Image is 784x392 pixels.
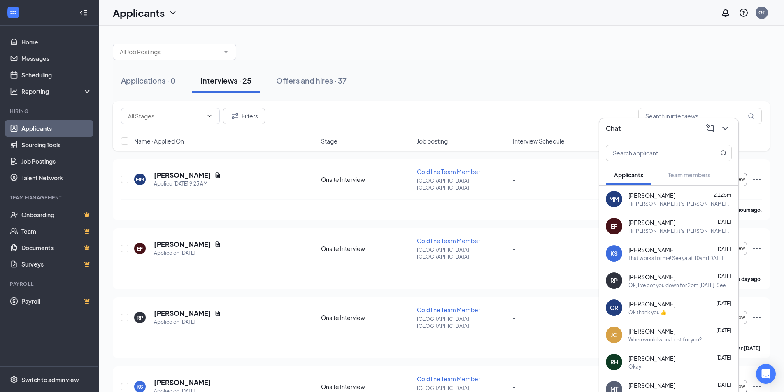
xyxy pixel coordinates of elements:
[321,244,412,253] div: Onsite Interview
[752,382,762,392] svg: Ellipses
[513,383,516,390] span: -
[716,355,731,361] span: [DATE]
[628,327,675,335] span: [PERSON_NAME]
[113,6,165,20] h1: Applicants
[321,313,412,322] div: Onsite Interview
[638,108,762,124] input: Search in interviews
[748,113,754,119] svg: MagnifyingGlass
[137,245,143,252] div: EF
[611,331,617,339] div: JC
[716,219,731,225] span: [DATE]
[752,313,762,322] svg: Ellipses
[21,34,92,50] a: Home
[21,206,92,223] a: OnboardingCrown
[628,191,675,199] span: [PERSON_NAME]
[128,111,203,121] input: All Stages
[628,246,675,254] span: [PERSON_NAME]
[417,306,480,313] span: Cold line Team Member
[21,87,92,95] div: Reporting
[79,9,88,17] svg: Collapse
[610,304,618,312] div: CR
[134,137,184,145] span: Name · Applied On
[21,376,79,384] div: Switch to admin view
[154,180,221,188] div: Applied [DATE] 9:23 AM
[606,124,621,133] h3: Chat
[628,200,732,207] div: Hi [PERSON_NAME], it's [PERSON_NAME] from [PERSON_NAME]'s. We are setting up interviews for open ...
[154,240,211,249] h5: [PERSON_NAME]
[417,237,480,244] span: Cold line Team Member
[716,300,731,306] span: [DATE]
[168,8,178,18] svg: ChevronDown
[230,111,240,121] svg: Filter
[137,314,143,321] div: RP
[223,108,265,124] button: Filter Filters
[154,249,221,257] div: Applied on [DATE]
[628,309,667,316] div: Ok thank you 👍
[417,177,508,191] p: [GEOGRAPHIC_DATA], [GEOGRAPHIC_DATA]
[214,241,221,248] svg: Document
[716,273,731,279] span: [DATE]
[276,75,347,86] div: Offers and hires · 37
[21,169,92,186] a: Talent Network
[321,137,337,145] span: Stage
[417,375,480,383] span: Cold line Team Member
[137,383,143,390] div: KS
[21,67,92,83] a: Scheduling
[705,123,715,133] svg: ComposeMessage
[716,327,731,334] span: [DATE]
[719,122,732,135] button: ChevronDown
[21,137,92,153] a: Sourcing Tools
[628,381,675,390] span: [PERSON_NAME]
[21,256,92,272] a: SurveysCrown
[611,222,617,230] div: EF
[628,354,675,362] span: [PERSON_NAME]
[610,358,618,366] div: RH
[206,113,213,119] svg: ChevronDown
[628,300,675,308] span: [PERSON_NAME]
[214,172,221,179] svg: Document
[513,245,516,252] span: -
[417,137,448,145] span: Job posting
[10,108,90,115] div: Hiring
[704,122,717,135] button: ComposeMessage
[21,153,92,169] a: Job Postings
[21,223,92,239] a: TeamCrown
[21,239,92,256] a: DocumentsCrown
[744,345,761,351] b: [DATE]
[752,244,762,253] svg: Ellipses
[628,255,723,262] div: That works for me! See ya at 10am [DATE]
[610,249,618,257] div: KS
[756,364,776,384] div: Open Intercom Messenger
[223,49,229,55] svg: ChevronDown
[739,8,749,18] svg: QuestionInfo
[758,9,765,16] div: GT
[737,276,761,282] b: a day ago
[417,246,508,260] p: [GEOGRAPHIC_DATA], [GEOGRAPHIC_DATA]
[120,47,219,56] input: All Job Postings
[720,123,730,133] svg: ChevronDown
[628,336,702,343] div: When would work best for you?
[417,315,508,329] p: [GEOGRAPHIC_DATA], [GEOGRAPHIC_DATA]
[10,376,18,384] svg: Settings
[513,176,516,183] span: -
[606,145,704,161] input: Search applicant
[10,281,90,288] div: Payroll
[417,168,480,175] span: Cold line Team Member
[716,246,731,252] span: [DATE]
[21,120,92,137] a: Applicants
[21,293,92,309] a: PayrollCrown
[614,171,643,179] span: Applicants
[214,310,221,317] svg: Document
[200,75,251,86] div: Interviews · 25
[513,314,516,321] span: -
[154,318,221,326] div: Applied on [DATE]
[733,207,761,213] b: 6 hours ago
[714,192,731,198] span: 2:12pm
[628,218,675,227] span: [PERSON_NAME]
[321,383,412,391] div: Onsite Interview
[628,363,642,370] div: Okay!
[154,309,211,318] h5: [PERSON_NAME]
[121,75,176,86] div: Applications · 0
[10,87,18,95] svg: Analysis
[21,50,92,67] a: Messages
